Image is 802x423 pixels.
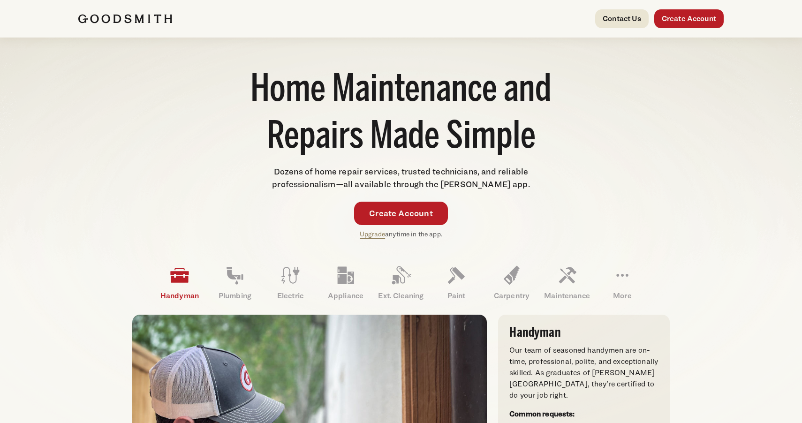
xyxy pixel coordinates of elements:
a: Appliance [318,258,373,307]
p: Plumbing [207,290,263,302]
p: Our team of seasoned handymen are on-time, professional, polite, and exceptionally skilled. As gr... [509,345,658,401]
strong: Common requests: [509,409,575,418]
a: Ext. Cleaning [373,258,429,307]
img: Goodsmith [78,14,172,23]
p: Paint [429,290,484,302]
a: Handyman [152,258,207,307]
p: Handyman [152,290,207,302]
a: Carpentry [484,258,539,307]
a: More [595,258,650,307]
p: anytime in the app. [360,229,442,240]
p: Electric [263,290,318,302]
p: Maintenance [539,290,595,302]
a: Contact Us [595,9,649,28]
a: Plumbing [207,258,263,307]
h3: Handyman [509,326,658,339]
p: More [595,290,650,302]
span: Dozens of home repair services, trusted technicians, and reliable professionalism—all available t... [272,166,530,189]
a: Paint [429,258,484,307]
a: Maintenance [539,258,595,307]
a: Electric [263,258,318,307]
h1: Home Maintenance and Repairs Made Simple [240,68,562,161]
p: Ext. Cleaning [373,290,429,302]
a: Create Account [654,9,724,28]
a: Upgrade [360,230,385,238]
p: Appliance [318,290,373,302]
a: Create Account [354,202,448,225]
p: Carpentry [484,290,539,302]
